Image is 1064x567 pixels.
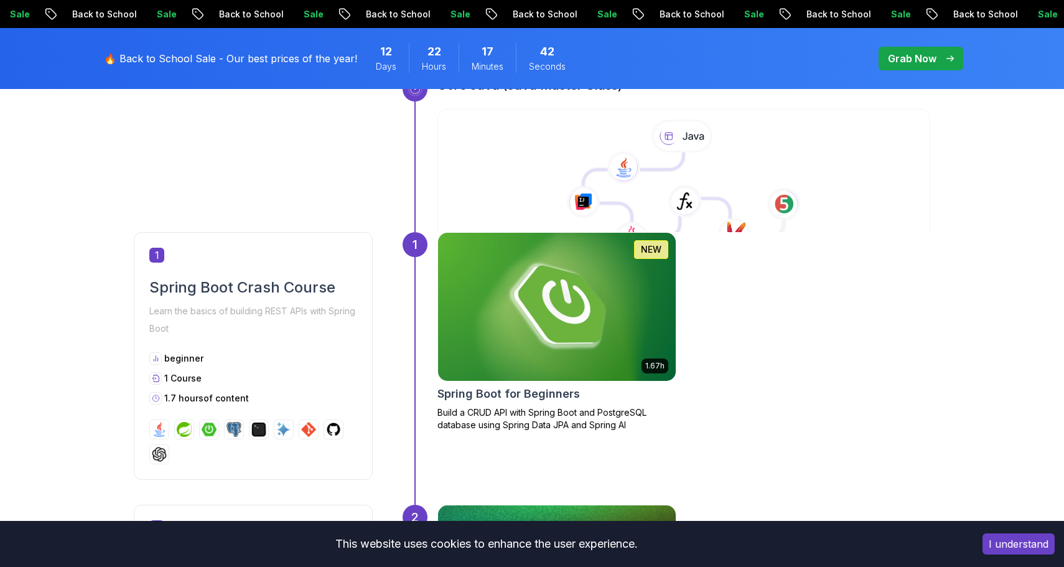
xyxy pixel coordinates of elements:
p: Sale [292,8,332,21]
span: 42 Seconds [540,43,554,60]
span: 1 [149,248,164,263]
p: 1.67h [645,361,665,371]
p: beginner [164,352,203,365]
img: ai logo [276,422,291,437]
p: 🔥 Back to School Sale - Our best prices of the year! [104,51,357,66]
p: Sale [732,8,772,21]
img: github logo [326,422,341,437]
p: Learn the basics of building REST APIs with Spring Boot [149,302,357,337]
img: postgres logo [226,422,241,437]
img: java logo [152,422,167,437]
div: 1 [403,232,427,257]
p: Grab Now [888,51,936,66]
p: Back to School [648,8,732,21]
p: Back to School [354,8,439,21]
img: git logo [301,422,316,437]
p: Sale [439,8,478,21]
p: Sale [145,8,185,21]
h2: Spring Boot Crash Course [149,278,357,298]
span: Days [376,60,396,73]
span: 22 Hours [427,43,441,60]
img: terminal logo [251,422,266,437]
img: spring logo [177,422,192,437]
p: Back to School [795,8,879,21]
p: Back to School [501,8,586,21]
p: Back to School [941,8,1026,21]
p: Back to School [60,8,145,21]
span: Hours [422,60,446,73]
a: Spring Boot for Beginners card1.67hNEWSpring Boot for BeginnersBuild a CRUD API with Spring Boot ... [437,232,676,431]
p: Sale [586,8,625,21]
img: Spring Boot for Beginners card [438,233,676,381]
div: 2 [403,505,427,530]
h2: Spring Boot for Beginners [437,385,580,403]
p: NEW [641,243,661,256]
span: Minutes [472,60,503,73]
span: 12 Days [380,43,392,60]
img: chatgpt logo [152,447,167,462]
span: Seconds [529,60,566,73]
span: 1 Course [164,373,202,383]
div: This website uses cookies to enhance the user experience. [9,530,964,558]
p: Back to School [207,8,292,21]
button: Accept cookies [982,533,1055,555]
p: Sale [879,8,919,21]
img: spring-boot logo [202,422,217,437]
p: Build a CRUD API with Spring Boot and PostgreSQL database using Spring Data JPA and Spring AI [437,406,676,431]
span: 2 [149,520,164,535]
span: 17 Minutes [482,43,493,60]
p: 1.7 hours of content [164,392,249,405]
